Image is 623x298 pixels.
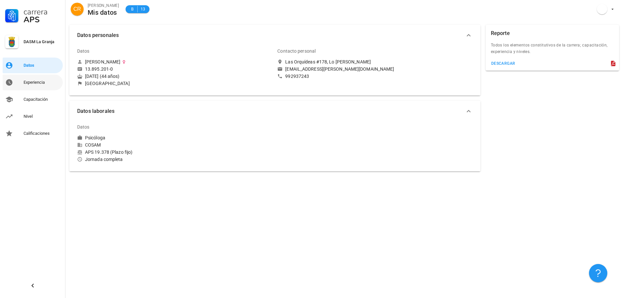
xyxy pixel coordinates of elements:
[69,101,480,122] button: Datos laborales
[277,59,472,65] a: Las Orquídeas #178, Lo [PERSON_NAME]
[77,43,90,59] div: Datos
[491,61,515,66] div: descargar
[85,135,105,141] div: Psicóloga
[77,142,272,148] div: COSAM
[130,6,135,12] span: B
[140,6,146,12] span: 13
[277,43,316,59] div: Contacto personal
[24,80,60,85] div: Experiencia
[69,25,480,46] button: Datos personales
[24,114,60,119] div: Nivel
[3,75,63,90] a: Experiencia
[85,59,120,65] div: [PERSON_NAME]
[3,109,63,124] a: Nivel
[3,92,63,107] a: Capacitación
[71,3,84,16] div: avatar
[488,59,518,68] button: descargar
[77,73,272,79] div: [DATE] (44 años)
[88,2,119,9] div: [PERSON_NAME]
[277,73,472,79] a: 992937243
[77,149,272,155] div: APS 19.378 (Plazo fijo)
[285,59,371,65] div: Las Orquídeas #178, Lo [PERSON_NAME]
[3,126,63,141] a: Calificaciones
[24,97,60,102] div: Capacitación
[77,107,465,116] span: Datos laborales
[277,66,472,72] a: [EMAIL_ADDRESS][PERSON_NAME][DOMAIN_NAME]
[486,42,619,59] div: Todos los elementos constitutivos de la carrera; capacitación, experiencia y niveles.
[24,8,60,16] div: Carrera
[77,156,272,162] div: Jornada completa
[24,16,60,24] div: APS
[285,66,394,72] div: [EMAIL_ADDRESS][PERSON_NAME][DOMAIN_NAME]
[3,58,63,73] a: Datos
[285,73,309,79] div: 992937243
[24,131,60,136] div: Calificaciones
[77,31,465,40] span: Datos personales
[24,39,60,44] div: DASM La Granja
[73,3,81,16] span: CR
[88,9,119,16] div: Mis datos
[491,25,510,42] div: Reporte
[85,80,130,86] div: [GEOGRAPHIC_DATA]
[85,66,113,72] div: 13.895.201-0
[24,63,60,68] div: Datos
[597,4,607,14] div: avatar
[77,119,90,135] div: Datos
